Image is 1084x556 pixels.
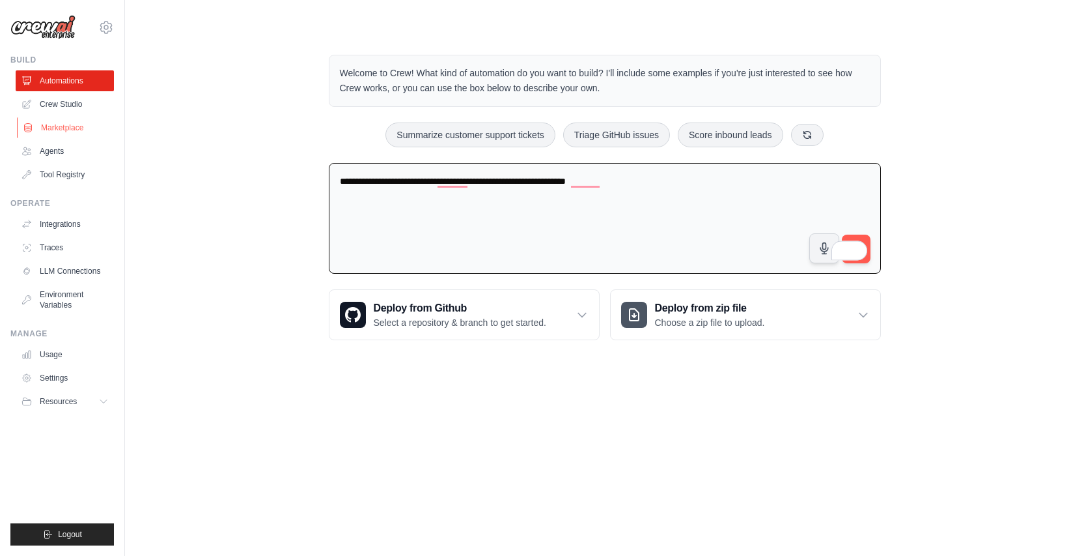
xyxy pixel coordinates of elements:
[16,70,114,91] a: Automations
[10,55,114,65] div: Build
[17,117,115,138] a: Marketplace
[1019,493,1084,556] iframe: Chat Widget
[10,198,114,209] div: Operate
[10,15,76,40] img: Logo
[16,214,114,235] a: Integrations
[16,284,114,315] a: Environment Variables
[16,368,114,388] a: Settings
[16,141,114,162] a: Agents
[58,529,82,540] span: Logout
[10,523,114,546] button: Logout
[40,396,77,407] span: Resources
[563,123,670,147] button: Triage GitHub issues
[16,344,114,365] a: Usage
[374,316,546,329] p: Select a repository & branch to get started.
[16,164,114,185] a: Tool Registry
[10,329,114,339] div: Manage
[16,261,114,282] a: LLM Connections
[16,391,114,412] button: Resources
[385,123,555,147] button: Summarize customer support tickets
[374,300,546,316] h3: Deploy from Github
[16,94,114,115] a: Crew Studio
[329,163,881,274] textarea: To enrich screen reader interactions, please activate Accessibility in Grammarly extension settings
[655,316,765,329] p: Choose a zip file to upload.
[16,237,114,258] a: Traces
[678,123,783,147] button: Score inbound leads
[655,300,765,316] h3: Deploy from zip file
[340,66,870,96] p: Welcome to Crew! What kind of automation do you want to build? I'll include some examples if you'...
